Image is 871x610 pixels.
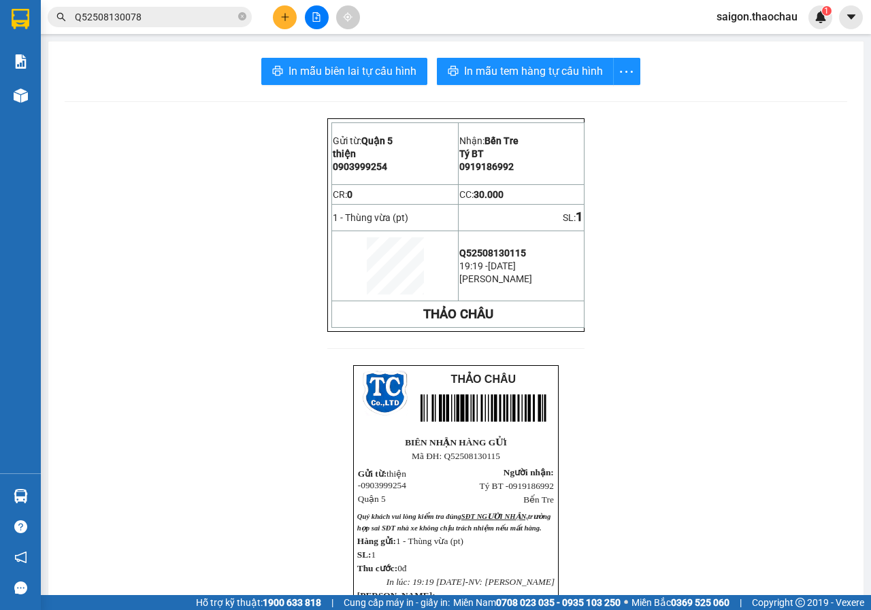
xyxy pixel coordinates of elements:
[14,520,27,533] span: question-circle
[289,63,416,80] span: In mẫu biên lai tự cấu hình
[361,135,393,146] span: Quận 5
[14,551,27,564] span: notification
[459,135,583,146] p: Nhận:
[479,481,553,491] span: Tý BT -
[196,595,321,610] span: Hỗ trợ kỹ thuật:
[624,600,628,605] span: ⚪️
[845,11,857,23] span: caret-down
[465,577,468,587] span: -
[563,212,576,223] span: SL:
[824,6,829,16] span: 1
[822,6,832,16] sup: 1
[459,248,526,258] span: Q52508130115
[412,451,500,461] span: Mã ĐH: Q52508130115
[343,12,352,22] span: aim
[504,467,554,477] span: Người nhận:
[347,189,352,200] span: 0
[396,536,463,546] span: 1 - Thùng vừa (pt)
[14,88,28,103] img: warehouse-icon
[14,489,28,503] img: warehouse-icon
[448,65,459,78] span: printer
[631,595,729,610] span: Miền Bắc
[423,307,493,322] strong: THẢO CHÂU
[815,11,827,23] img: icon-new-feature
[363,371,408,416] img: logo
[451,373,516,385] span: THẢO CHÂU
[357,536,396,546] strong: Hàng gửi:
[459,161,514,172] span: 0919186992
[333,212,408,223] span: 1 - Thùng vừa (pt)
[238,11,246,24] span: close-circle
[358,469,406,490] span: thiện -
[305,5,329,29] button: file-add
[839,5,863,29] button: caret-down
[238,12,246,20] span: close-circle
[474,189,504,200] span: 30.000
[333,161,387,172] span: 0903999254
[357,563,397,573] span: Thu cước:
[523,494,554,505] span: Bến Tre
[437,58,614,85] button: printerIn mẫu tem hàng tự cấu hình
[795,598,805,607] span: copyright
[464,63,603,80] span: In mẫu tem hàng tự cấu hình
[387,577,434,587] span: In lúc: 19:19
[261,58,427,85] button: printerIn mẫu biên lai tự cấu hình
[671,597,729,608] strong: 0369 525 060
[357,513,550,532] span: Quý khách vui lòng kiểm tra đúng trường hợp sai SĐT nhà xe không chịu trách nhiệm nếu...
[484,135,519,146] span: Bến Tre
[272,65,283,78] span: printer
[488,260,516,271] span: [DATE]
[14,581,27,594] span: message
[613,58,640,85] button: more
[468,577,555,587] span: NV: [PERSON_NAME]
[312,12,321,22] span: file-add
[357,590,435,600] strong: [PERSON_NAME]:
[331,595,333,610] span: |
[357,549,372,560] span: SL:
[358,494,386,504] span: Quận 5
[436,577,465,587] span: [DATE]
[508,481,554,491] span: 0919186992
[576,209,583,224] span: 1
[706,8,808,25] span: saigon.thaochau
[280,12,290,22] span: plus
[332,184,459,205] td: CR:
[12,9,29,29] img: logo-vxr
[263,597,321,608] strong: 1900 633 818
[405,437,507,447] strong: BIÊN NHẬN HÀNG GỬI
[333,135,457,146] p: Gửi từ:
[453,595,621,610] span: Miền Nam
[496,597,621,608] strong: 0708 023 035 - 0935 103 250
[333,148,356,159] span: thiện
[336,5,360,29] button: aim
[273,5,297,29] button: plus
[459,148,484,159] span: Tý BT
[358,469,387,479] span: Gửi từ:
[459,273,532,284] span: [PERSON_NAME]
[614,63,640,80] span: more
[459,260,488,271] span: 19:19 -
[372,549,376,560] span: 1
[459,184,585,205] td: CC:
[344,595,450,610] span: Cung cấp máy in - giấy in:
[397,563,406,573] span: 0đ
[740,595,742,610] span: |
[75,10,235,24] input: Tìm tên, số ĐT hoặc mã đơn
[461,513,528,520] span: SĐT NGƯỜI NHẬN,
[14,54,28,69] img: solution-icon
[56,12,66,22] span: search
[361,480,406,490] span: 0903999254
